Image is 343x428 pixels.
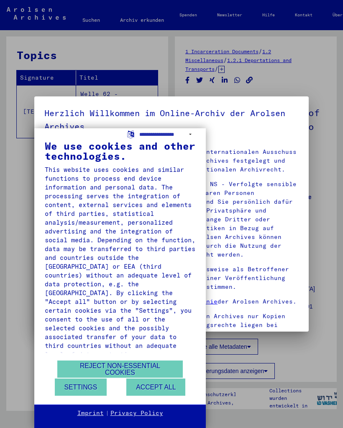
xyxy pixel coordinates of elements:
[110,409,163,418] a: Privacy Policy
[45,165,195,359] div: This website uses cookies and similar functions to process end device information and personal da...
[57,361,183,378] button: Reject non-essential cookies
[45,141,195,161] div: We use cookies and other technologies.
[55,379,107,396] button: Settings
[77,409,104,418] a: Imprint
[126,379,185,396] button: Accept all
